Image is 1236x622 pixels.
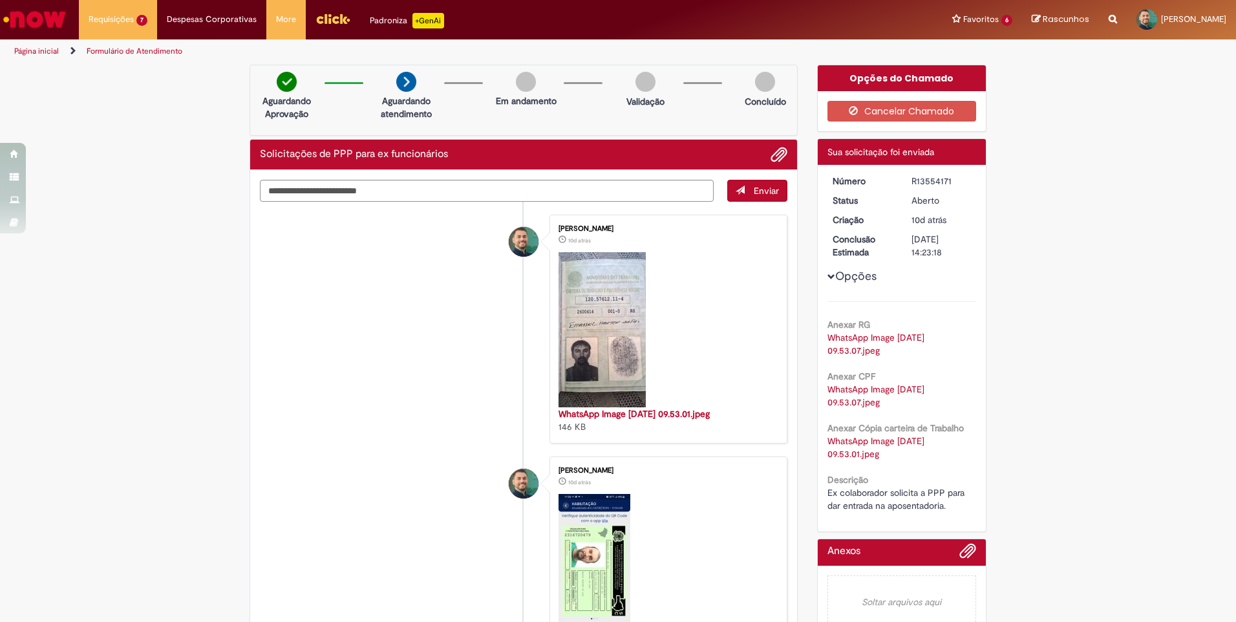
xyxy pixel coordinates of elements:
span: Sua solicitação foi enviada [827,146,934,158]
p: Concluído [745,95,786,108]
time: 22/09/2025 10:23:15 [911,214,946,226]
span: 10d atrás [911,214,946,226]
dt: Número [823,175,902,188]
a: Download de WhatsApp Image 2025-09-22 at 09.53.01.jpeg [827,435,927,460]
img: click_logo_yellow_360x200.png [315,9,350,28]
span: Despesas Corporativas [167,13,257,26]
span: Rascunhos [1043,13,1089,25]
div: [PERSON_NAME] [559,225,774,233]
div: Padroniza [370,13,444,28]
p: Em andamento [496,94,557,107]
div: Ivan Lucas Lemos Dos Santos [509,227,538,257]
h2: Solicitações de PPP para ex funcionários Histórico de tíquete [260,149,448,160]
span: More [276,13,296,26]
button: Adicionar anexos [959,542,976,566]
button: Enviar [727,180,787,202]
b: Descrição [827,474,868,486]
h2: Anexos [827,546,860,557]
div: R13554171 [911,175,972,188]
p: +GenAi [412,13,444,28]
span: [PERSON_NAME] [1161,14,1226,25]
time: 22/09/2025 10:22:46 [568,237,591,244]
a: Página inicial [14,46,59,56]
button: Adicionar anexos [771,146,787,163]
a: Download de WhatsApp Image 2025-09-22 at 09.53.07.jpeg [827,332,927,356]
b: Anexar Cópia carteira de Trabalho [827,422,964,434]
p: Aguardando Aprovação [255,94,318,120]
textarea: Digite sua mensagem aqui... [260,180,714,202]
b: Anexar CPF [827,370,875,382]
a: WhatsApp Image [DATE] 09.53.01.jpeg [559,408,710,420]
ul: Trilhas de página [10,39,815,63]
span: Ex colaborador solicita a PPP para dar entrada na aposentadoria. [827,487,967,511]
span: Favoritos [963,13,999,26]
dt: Conclusão Estimada [823,233,902,259]
div: Aberto [911,194,972,207]
a: Rascunhos [1032,14,1089,26]
img: arrow-next.png [396,72,416,92]
button: Cancelar Chamado [827,101,977,122]
span: 7 [136,15,147,26]
time: 22/09/2025 10:22:37 [568,478,591,486]
img: img-circle-grey.png [755,72,775,92]
div: 22/09/2025 10:23:15 [911,213,972,226]
dt: Status [823,194,902,207]
div: [DATE] 14:23:18 [911,233,972,259]
a: Download de WhatsApp Image 2025-09-22 at 09.53.07.jpeg [827,383,927,408]
div: [PERSON_NAME] [559,467,774,475]
img: check-circle-green.png [277,72,297,92]
img: img-circle-grey.png [516,72,536,92]
p: Validação [626,95,665,108]
b: Anexar RG [827,319,870,330]
div: 146 KB [559,407,774,433]
span: Requisições [89,13,134,26]
div: Ivan Lucas Lemos Dos Santos [509,469,538,499]
span: Enviar [754,185,779,197]
img: ServiceNow [1,6,68,32]
span: 6 [1001,15,1012,26]
span: 10d atrás [568,478,591,486]
a: Formulário de Atendimento [87,46,182,56]
dt: Criação [823,213,902,226]
div: Opções do Chamado [818,65,986,91]
span: 10d atrás [568,237,591,244]
p: Aguardando atendimento [375,94,438,120]
img: img-circle-grey.png [635,72,655,92]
